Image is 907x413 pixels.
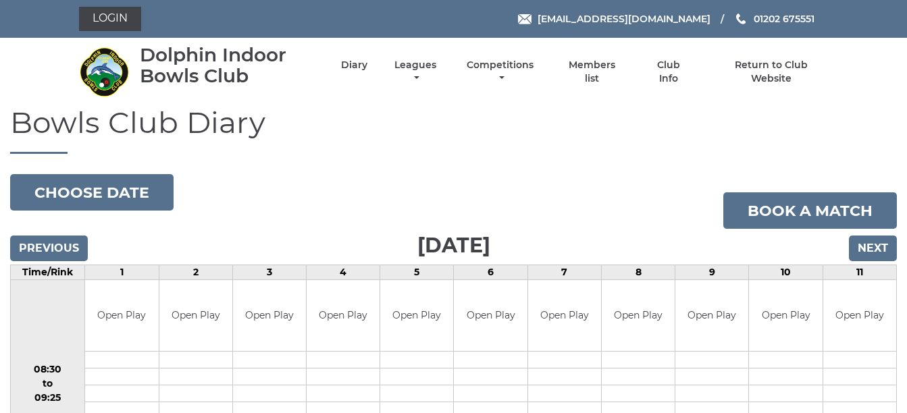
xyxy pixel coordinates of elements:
a: Book a match [723,192,897,229]
td: Open Play [602,280,675,351]
td: Open Play [749,280,822,351]
td: Open Play [307,280,380,351]
button: Choose date [10,174,174,211]
img: Phone us [736,13,746,24]
td: Open Play [454,280,527,351]
a: Email [EMAIL_ADDRESS][DOMAIN_NAME] [518,11,710,26]
img: Dolphin Indoor Bowls Club [79,47,130,97]
a: Login [79,7,141,31]
a: Club Info [647,59,691,85]
td: 4 [307,265,380,280]
span: [EMAIL_ADDRESS][DOMAIN_NAME] [538,13,710,25]
a: Competitions [464,59,538,85]
a: Members list [561,59,623,85]
td: 5 [380,265,454,280]
span: 01202 675551 [754,13,814,25]
td: Open Play [233,280,306,351]
input: Next [849,236,897,261]
a: Leagues [391,59,440,85]
td: 9 [675,265,749,280]
img: Email [518,14,532,24]
td: Open Play [85,280,158,351]
h1: Bowls Club Diary [10,106,897,154]
td: 8 [601,265,675,280]
td: 6 [454,265,527,280]
td: 11 [823,265,896,280]
td: 1 [85,265,159,280]
td: Time/Rink [11,265,85,280]
input: Previous [10,236,88,261]
a: Diary [341,59,367,72]
td: Open Play [159,280,232,351]
td: 7 [527,265,601,280]
td: Open Play [823,280,896,351]
td: 10 [749,265,823,280]
div: Dolphin Indoor Bowls Club [140,45,317,86]
td: 3 [232,265,306,280]
a: Phone us 01202 675551 [734,11,814,26]
td: 2 [159,265,232,280]
td: Open Play [675,280,748,351]
a: Return to Club Website [714,59,828,85]
td: Open Play [528,280,601,351]
td: Open Play [380,280,453,351]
